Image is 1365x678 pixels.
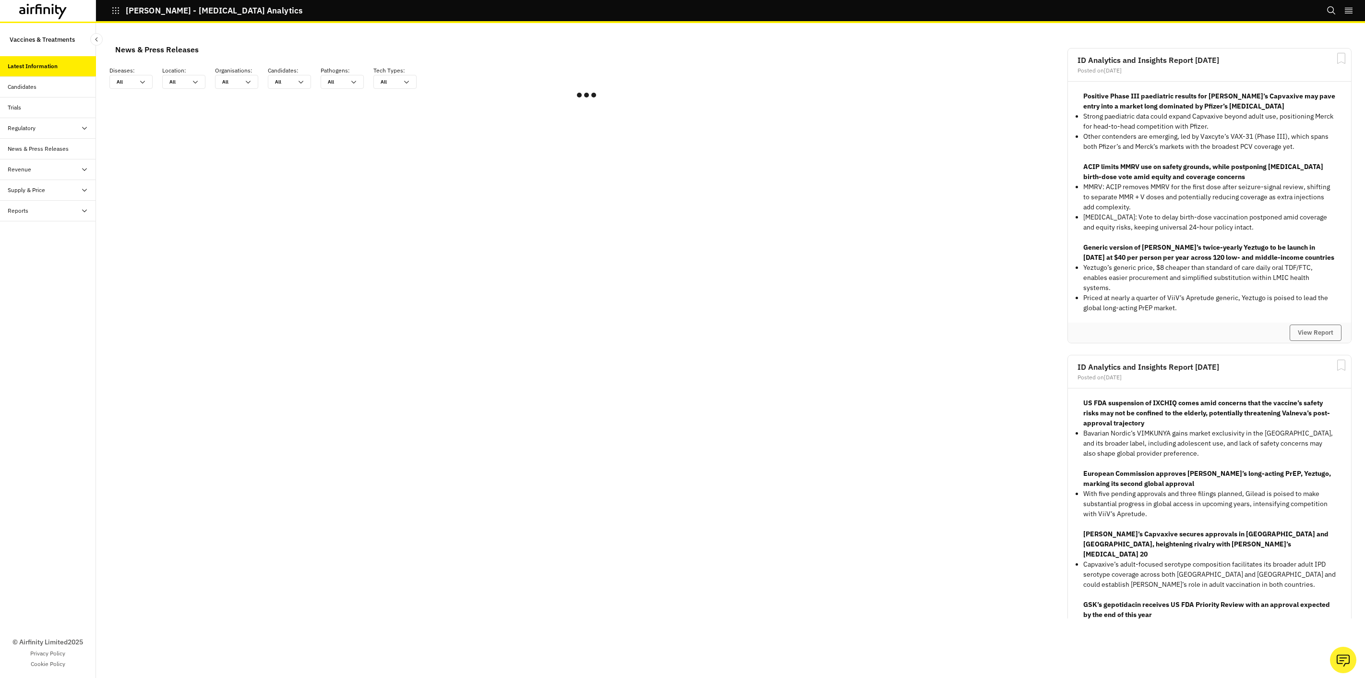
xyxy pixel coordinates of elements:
div: Supply & Price [8,186,45,194]
p: Other contenders are emerging, led by Vaxcyte’s VAX-31 (Phase III), which spans both Pfizer’s and... [1083,132,1336,152]
strong: GSK’s gepotidacin receives US FDA Priority Review with an approval expected by the end of this year [1083,600,1330,619]
strong: ACIP limits MMRV use on safety grounds, while postponing [MEDICAL_DATA] birth-dose vote amid equi... [1083,162,1323,181]
p: Yeztugo’s generic price, $8 cheaper than standard of care daily oral TDF/FTC, enables easier proc... [1083,263,1336,293]
strong: US FDA suspension of IXCHIQ comes amid concerns that the vaccine’s safety risks may not be confin... [1083,399,1330,427]
div: Posted on [DATE] [1078,375,1341,380]
p: Candidates : [268,66,321,75]
div: Trials [8,103,21,112]
button: View Report [1290,325,1341,341]
h2: ID Analytics and Insights Report [DATE] [1078,56,1341,64]
svg: Bookmark Report [1335,52,1347,64]
div: Reports [8,206,28,215]
strong: [PERSON_NAME]’s Capvaxive secures approvals in [GEOGRAPHIC_DATA] and [GEOGRAPHIC_DATA], heighteni... [1083,530,1329,558]
p: Bavarian Nordic’s VIMKUNYA gains market exclusivity in the [GEOGRAPHIC_DATA], and its broader lab... [1083,428,1336,459]
p: Location : [162,66,215,75]
p: [PERSON_NAME] - [MEDICAL_DATA] Analytics [126,6,302,15]
div: Posted on [DATE] [1078,68,1341,73]
button: Close Sidebar [90,33,103,46]
div: grid [1066,42,1353,618]
p: Strong paediatric data could expand Capvaxive beyond adult use, positioning Merck for head-to-hea... [1083,111,1336,132]
p: Vaccines & Treatments [10,31,75,48]
p: MMRV: ACIP removes MMRV for the first dose after seizure-signal review, shifting to separate MMR ... [1083,182,1336,212]
button: [PERSON_NAME] - [MEDICAL_DATA] Analytics [111,2,302,19]
p: Pathogens : [321,66,373,75]
a: Privacy Policy [30,649,65,658]
h2: ID Analytics and Insights Report [DATE] [1078,363,1341,371]
div: News & Press Releases [115,42,199,57]
div: Latest Information [8,62,58,71]
p: Diseases : [109,66,162,75]
p: With five pending approvals and three filings planned, Gilead is poised to make substantial progr... [1083,489,1336,519]
p: Capvaxive’s adult-focused serotype composition facilitates its broader adult IPD serotype coverag... [1083,559,1336,590]
svg: Bookmark Report [1335,359,1347,371]
p: Organisations : [215,66,268,75]
button: Ask our analysts [1330,647,1356,673]
strong: European Commission approves [PERSON_NAME]’s long-acting PrEP, Yeztugo, marking its second global... [1083,469,1331,488]
div: Regulatory [8,124,36,133]
p: Priced at nearly a quarter of ViiV’s Apretude generic, Yeztugo is poised to lead the global long-... [1083,293,1336,313]
a: Cookie Policy [31,660,65,668]
p: Tech Types : [373,66,426,75]
strong: Generic version of [PERSON_NAME]’s twice-yearly Yeztugo to be launch in [DATE] at $40 per person ... [1083,243,1334,262]
button: Search [1327,2,1336,19]
p: © Airfinity Limited 2025 [12,637,83,647]
div: Revenue [8,165,31,174]
strong: Positive Phase III paediatric results for [PERSON_NAME]’s Capvaxive may pave entry into a market ... [1083,92,1335,110]
p: [MEDICAL_DATA]: Vote to delay birth-dose vaccination postponed amid coverage and equity risks, ke... [1083,212,1336,232]
div: Candidates [8,83,36,91]
div: News & Press Releases [8,145,69,153]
